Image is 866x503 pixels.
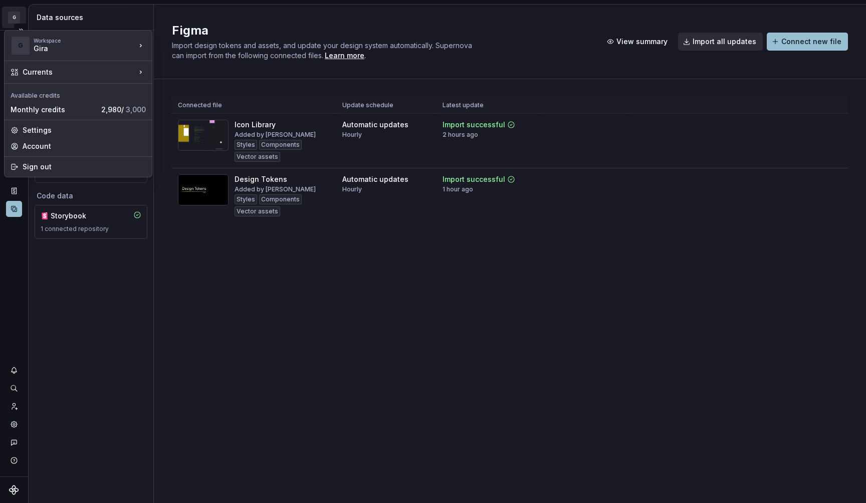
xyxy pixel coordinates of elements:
div: Account [23,141,146,151]
div: Workspace [34,38,136,44]
div: Gira [34,44,119,54]
span: 2,980 / [101,105,146,114]
div: Sign out [23,162,146,172]
div: G [12,37,30,55]
span: 3,000 [126,105,146,114]
div: Available credits [7,86,150,102]
div: Monthly credits [11,105,97,115]
div: Settings [23,125,146,135]
div: Currents [23,67,136,77]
